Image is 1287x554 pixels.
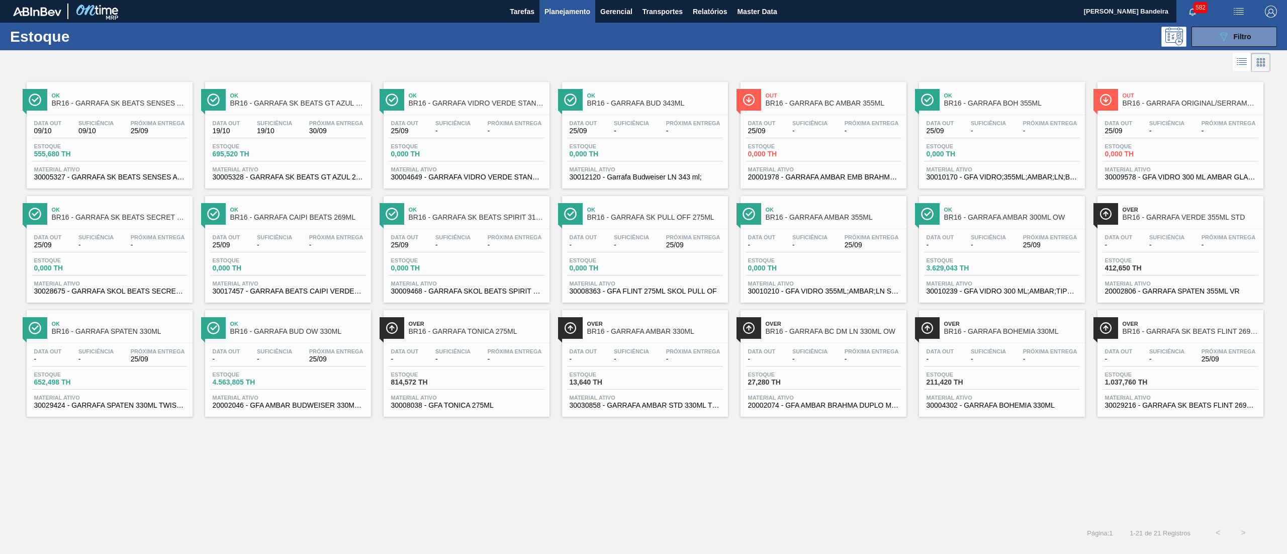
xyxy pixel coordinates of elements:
span: - [1149,355,1184,363]
span: Próxima Entrega [845,234,899,240]
span: 211,420 TH [927,379,997,386]
span: Estoque [927,372,997,378]
span: - [488,127,542,135]
span: Estoque [1105,143,1175,149]
span: BR16 - GARRAFA CAIPI BEATS 269ML [230,214,366,221]
span: Suficiência [614,120,649,126]
span: Data out [34,348,62,354]
span: Ok [409,93,544,99]
span: Estoque [570,143,640,149]
span: Data out [34,234,62,240]
span: BR16 - GARRAFA SK BEATS FLINT 269ML [1123,328,1258,335]
span: 09/10 [34,127,62,135]
span: Material ativo [570,281,720,287]
span: Over [766,321,901,327]
span: - [570,355,597,363]
img: Ícone [1099,94,1112,106]
span: Próxima Entrega [488,348,542,354]
span: - [131,241,185,249]
span: Suficiência [435,120,471,126]
span: Próxima Entrega [309,234,363,240]
span: BR16 - GARRAFA SK BEATS SENSES AZUL 269ML [52,100,188,107]
span: Data out [213,234,240,240]
span: Material ativo [1105,395,1256,401]
span: - [78,241,114,249]
span: Suficiência [1149,234,1184,240]
span: Material ativo [748,395,899,401]
span: 25/09 [1105,127,1133,135]
span: Material ativo [391,395,542,401]
span: Suficiência [257,234,292,240]
img: Ícone [564,208,577,220]
span: Material ativo [570,166,720,172]
span: 0,000 TH [213,264,283,272]
span: Suficiência [78,120,114,126]
span: Próxima Entrega [488,234,542,240]
span: 555,680 TH [34,150,105,158]
img: userActions [1233,6,1245,18]
img: Ícone [564,94,577,106]
span: BR16 - GARRAFA ORIGINAL/SERRAMALTE 300ML [1123,100,1258,107]
span: BR16 - GARRAFA BOH 355ML [944,100,1080,107]
span: Estoque [213,143,283,149]
span: 4.563,805 TH [213,379,283,386]
span: Ok [230,321,366,327]
span: Próxima Entrega [1023,348,1077,354]
span: BR16 - GARRAFA AMBAR 330ML [587,328,723,335]
span: BR16 - GARRAFA AMBAR 300ML OW [944,214,1080,221]
span: Material ativo [391,281,542,287]
span: - [666,127,720,135]
span: 30009578 - GFA VIDRO 300 ML AMBAR GLASS OW [1105,173,1256,181]
span: Material ativo [34,166,185,172]
span: Ok [52,207,188,213]
span: - [34,355,62,363]
span: Suficiência [971,234,1006,240]
a: ÍconeOkBR16 - GARRAFA CAIPI BEATS 269MLData out25/09Suficiência-Próxima Entrega-Estoque0,000 THMa... [198,189,376,303]
span: Suficiência [257,348,292,354]
span: Material ativo [927,395,1077,401]
img: Ícone [386,94,398,106]
span: - [1149,127,1184,135]
span: 25/09 [748,127,776,135]
span: 0,000 TH [1105,150,1175,158]
span: 20001978 - GARRAFA AMBAR EMB BRAHMA 197G 355ML VR [748,173,899,181]
span: Suficiência [614,348,649,354]
span: 30029424 - GARRAFA SPATEN 330ML TWIST OFF [34,402,185,409]
a: ÍconeOutBR16 - GARRAFA ORIGINAL/SERRAMALTE 300MLData out25/09Suficiência-Próxima Entrega-Estoque0... [1090,74,1268,189]
span: - [927,241,954,249]
span: BR16 - GARRAFA BUD OW 330ML [230,328,366,335]
span: Data out [927,234,954,240]
span: Próxima Entrega [131,348,185,354]
span: - [1023,127,1077,135]
span: 25/09 [34,241,62,249]
span: 25/09 [391,127,419,135]
span: 30008363 - GFA FLINT 275ML SKOL PULL OF [570,288,720,295]
img: Ícone [29,322,41,334]
span: Estoque [570,257,640,263]
span: - [1202,241,1256,249]
span: - [257,241,292,249]
span: Próxima Entrega [131,234,185,240]
span: - [213,355,240,363]
span: 0,000 TH [391,150,462,158]
img: Ícone [207,94,220,106]
span: Suficiência [792,120,828,126]
a: ÍconeOkBR16 - GARRAFA AMBAR 355MLData out-Suficiência-Próxima Entrega25/09Estoque0,000 THMaterial... [733,189,911,303]
span: 30009468 - GARRAFA SKOL BEATS SPIRIT VERDE 313ML [391,288,542,295]
span: - [78,355,114,363]
span: Próxima Entrega [309,348,363,354]
span: Out [1123,93,1258,99]
span: BR16 - GARRAFA AMBAR 355ML [766,214,901,221]
span: - [257,355,292,363]
a: ÍconeOkBR16 - GARRAFA SK BEATS SENSES AZUL 269MLData out09/10Suficiência09/10Próxima Entrega25/09... [19,74,198,189]
span: - [1105,241,1133,249]
span: Próxima Entrega [1202,348,1256,354]
span: Suficiência [971,120,1006,126]
span: Ok [944,93,1080,99]
span: Estoque [748,143,818,149]
img: Ícone [921,94,934,106]
span: 1.037,760 TH [1105,379,1175,386]
span: - [488,355,542,363]
span: Over [1123,207,1258,213]
span: Estoque [927,143,997,149]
